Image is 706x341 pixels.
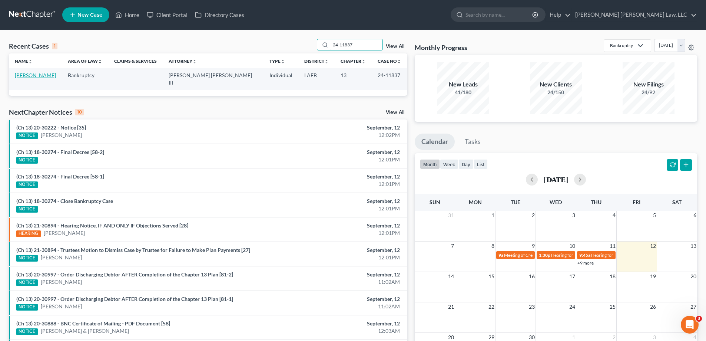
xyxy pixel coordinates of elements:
span: Tue [511,199,520,205]
a: Case Nounfold_more [378,58,401,64]
a: (Ch 13) 18-30274 - Final Decree [58-1] [16,173,104,180]
span: 10 [569,242,576,250]
span: 16 [528,272,536,281]
a: (Ch 13) 21-30894 - Trustees Motion to Dismiss Case by Trustee for Failure to Make Plan Payments [27] [16,247,250,253]
span: 3 [571,211,576,220]
span: 5 [652,211,657,220]
a: View All [386,44,404,49]
div: September, 12 [277,320,400,327]
div: NOTICE [16,181,38,188]
span: 1:30p [539,252,550,258]
i: unfold_more [192,59,197,64]
span: Hearing for [PERSON_NAME] [551,252,609,258]
span: 26 [649,302,657,311]
div: Bankruptcy [610,42,633,49]
a: Districtunfold_more [304,58,329,64]
span: 27 [690,302,697,311]
button: week [440,159,458,169]
a: Typeunfold_more [269,58,285,64]
a: Help [546,8,571,22]
i: unfold_more [361,59,366,64]
div: September, 12 [277,271,400,278]
span: 20 [690,272,697,281]
span: 2 [531,211,536,220]
span: 18 [609,272,616,281]
span: 11 [609,242,616,250]
div: 12:01PM [277,254,400,261]
td: Individual [263,68,298,89]
input: Search by name... [465,8,533,22]
span: 9 [531,242,536,250]
div: September, 12 [277,173,400,180]
i: unfold_more [397,59,401,64]
span: Meeting of Creditors for [PERSON_NAME] [504,252,586,258]
div: 24/92 [623,89,674,96]
h3: Monthly Progress [415,43,467,52]
span: Sun [430,199,440,205]
div: 11:02AM [277,303,400,310]
div: New Clients [530,80,582,89]
div: 12:01PM [277,180,400,188]
a: (Ch 13) 18-30274 - Final Decree [58-2] [16,149,104,155]
span: 22 [488,302,495,311]
span: New Case [77,12,102,18]
h2: [DATE] [544,176,568,183]
th: Claims & Services [108,53,163,68]
div: September, 12 [277,295,400,303]
a: Calendar [415,134,455,150]
div: NOTICE [16,132,38,139]
div: HEARING [16,230,41,237]
div: NOTICE [16,255,38,262]
span: 7 [450,242,455,250]
a: Nameunfold_more [15,58,33,64]
div: NOTICE [16,328,38,335]
span: 1 [491,211,495,220]
span: 6 [693,211,697,220]
a: Client Portal [143,8,191,22]
a: Tasks [458,134,487,150]
td: LAEB [298,68,335,89]
a: Area of Lawunfold_more [68,58,102,64]
span: 14 [447,272,455,281]
a: Home [112,8,143,22]
div: 24/150 [530,89,582,96]
a: (Ch 13) 21-30894 - Hearing Notice, IF AND ONLY IF Objections Served [28] [16,222,188,229]
a: Attorneyunfold_more [169,58,197,64]
span: 4 [612,211,616,220]
div: NOTICE [16,157,38,164]
a: [PERSON_NAME] [PERSON_NAME] Law, LLC [571,8,697,22]
div: September, 12 [277,197,400,205]
a: (Ch 13) 20-30222 - Notice [35] [16,124,86,131]
td: Bankruptcy [62,68,108,89]
span: Thu [591,199,601,205]
div: 12:01PM [277,229,400,237]
a: +9 more [577,260,594,266]
iframe: Intercom live chat [681,316,699,334]
div: September, 12 [277,148,400,156]
button: month [420,159,440,169]
div: NOTICE [16,304,38,311]
i: unfold_more [28,59,33,64]
a: Chapterunfold_more [341,58,366,64]
div: New Leads [437,80,489,89]
div: NextChapter Notices [9,108,84,117]
a: [PERSON_NAME] [41,254,82,261]
span: Sat [672,199,682,205]
span: 25 [609,302,616,311]
td: 13 [335,68,372,89]
div: 41/180 [437,89,489,96]
span: 3 [696,316,702,322]
button: day [458,159,474,169]
a: [PERSON_NAME] [15,72,56,78]
span: 23 [528,302,536,311]
span: 31 [447,211,455,220]
div: September, 12 [277,246,400,254]
a: [PERSON_NAME] & [PERSON_NAME] [41,327,129,335]
div: 10 [75,109,84,115]
input: Search by name... [331,39,382,50]
div: 12:01PM [277,205,400,212]
span: 9:45a [579,252,590,258]
div: NOTICE [16,279,38,286]
span: 9a [498,252,503,258]
a: [PERSON_NAME] [44,229,85,237]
